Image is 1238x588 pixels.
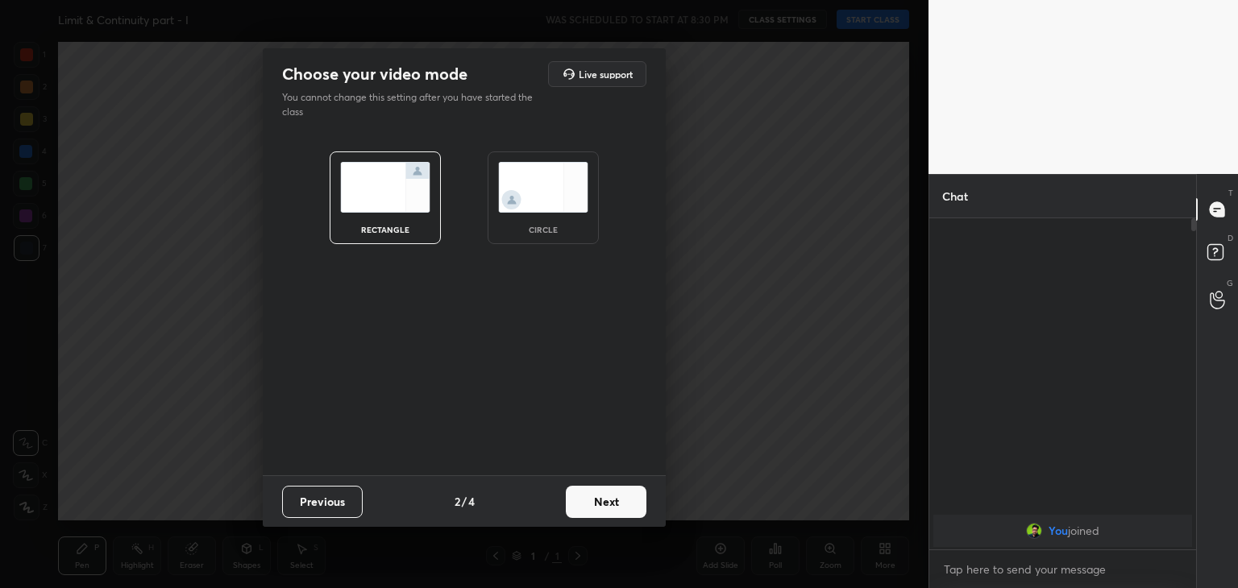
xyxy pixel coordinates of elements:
p: G [1227,277,1233,289]
h4: 4 [468,493,475,510]
h2: Choose your video mode [282,64,467,85]
img: circleScreenIcon.acc0effb.svg [498,162,588,213]
div: rectangle [353,226,418,234]
span: joined [1068,524,1099,537]
div: grid [929,511,1196,550]
p: You cannot change this setting after you have started the class [282,90,543,119]
p: D [1228,232,1233,244]
img: 88146f61898444ee917a4c8c56deeae4.jpg [1026,523,1042,539]
h4: 2 [455,493,460,510]
div: circle [511,226,575,234]
button: Next [566,486,646,518]
button: Previous [282,486,363,518]
h4: / [462,493,467,510]
p: Chat [929,175,981,217]
h5: Live support [579,69,633,79]
span: You [1049,524,1068,537]
p: T [1228,187,1233,199]
img: normalScreenIcon.ae25ed63.svg [340,162,430,213]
